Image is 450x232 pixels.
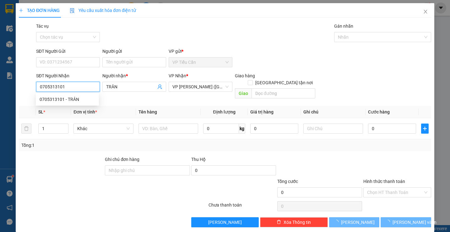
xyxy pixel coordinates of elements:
[157,84,162,89] span: user-add
[381,217,431,227] button: [PERSON_NAME] và In
[301,106,366,118] th: Ghi chú
[36,94,99,104] div: 0705313101 - TRÂN
[393,219,436,226] span: [PERSON_NAME] và In
[208,219,242,226] span: [PERSON_NAME]
[73,109,97,114] span: Đơn vị tính
[105,165,190,175] input: Ghi chú đơn hàng
[70,8,75,13] img: icon
[213,109,236,114] span: Định lượng
[36,72,100,79] div: SĐT Người Nhận
[36,48,100,55] div: SĐT Người Gửi
[341,219,375,226] span: [PERSON_NAME]
[77,124,129,133] span: Khác
[277,220,281,225] span: delete
[138,124,198,134] input: VD: Bàn, Ghế
[70,8,136,13] span: Yêu cầu xuất hóa đơn điện tử
[38,109,43,114] span: SL
[260,217,328,227] button: deleteXóa Thông tin
[386,220,393,224] span: loading
[235,88,252,98] span: Giao
[169,48,232,55] div: VP gửi
[250,124,298,134] input: 0
[417,3,434,21] button: Close
[303,124,363,134] input: Ghi Chú
[239,124,245,134] span: kg
[105,157,139,162] label: Ghi chú đơn hàng
[363,179,405,184] label: Hình thức thanh toán
[19,8,23,13] span: plus
[21,124,31,134] button: delete
[19,8,60,13] span: TẠO ĐƠN HÀNG
[102,72,166,79] div: Người nhận
[138,109,157,114] span: Tên hàng
[368,109,390,114] span: Cước hàng
[334,220,341,224] span: loading
[421,126,428,131] span: plus
[40,96,95,103] div: 0705313101 - TRÂN
[172,82,229,91] span: VP Trần Phú (Hàng)
[284,219,311,226] span: Xóa Thông tin
[172,58,229,67] span: VP Tiểu Cần
[277,179,298,184] span: Tổng cước
[102,48,166,55] div: Người gửi
[421,124,429,134] button: plus
[252,88,315,98] input: Dọc đường
[334,24,353,29] label: Gán nhãn
[191,217,259,227] button: [PERSON_NAME]
[329,217,380,227] button: [PERSON_NAME]
[250,109,274,114] span: Giá trị hàng
[423,9,428,14] span: close
[253,79,315,86] span: [GEOGRAPHIC_DATA] tận nơi
[36,24,49,29] label: Tác vụ
[235,73,255,78] span: Giao hàng
[191,157,206,162] span: Thu Hộ
[169,73,186,78] span: VP Nhận
[21,142,174,149] div: Tổng: 1
[208,202,277,213] div: Chưa thanh toán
